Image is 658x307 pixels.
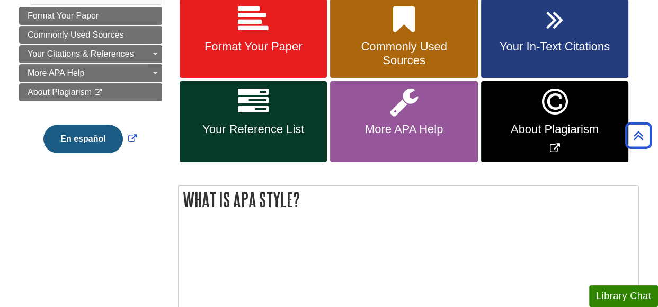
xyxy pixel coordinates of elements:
a: More APA Help [19,64,162,82]
a: Your Citations & References [19,45,162,63]
span: Your Reference List [188,122,319,136]
a: About Plagiarism [19,83,162,101]
span: Commonly Used Sources [28,30,123,39]
span: More APA Help [28,68,84,77]
span: Format Your Paper [188,40,319,54]
button: Library Chat [589,285,658,307]
button: En español [43,125,122,153]
a: Link opens in new window [41,134,139,143]
a: Format Your Paper [19,7,162,25]
a: Commonly Used Sources [19,26,162,44]
span: Your In-Text Citations [489,40,620,54]
i: This link opens in a new window [94,89,103,96]
span: Format Your Paper [28,11,99,20]
span: Your Citations & References [28,49,134,58]
a: More APA Help [330,81,477,162]
a: Back to Top [621,128,655,143]
span: About Plagiarism [489,122,620,136]
span: Commonly Used Sources [338,40,469,67]
h2: What is APA Style? [179,186,638,214]
span: About Plagiarism [28,87,92,97]
a: Your Reference List [180,81,327,162]
a: Link opens in new window [481,81,628,162]
span: More APA Help [338,122,469,136]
